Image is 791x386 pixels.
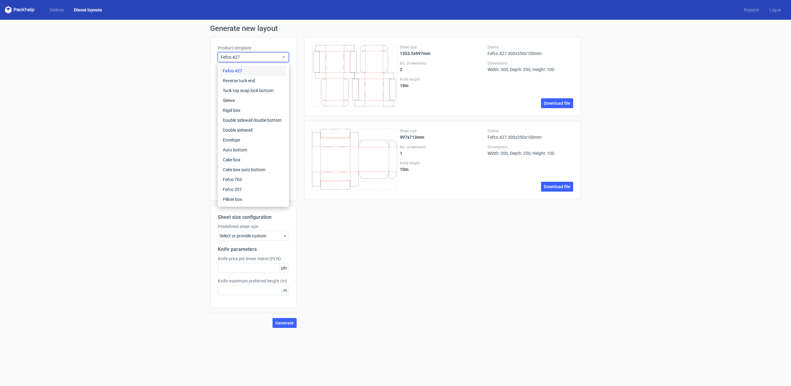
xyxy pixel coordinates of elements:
[279,263,289,273] span: pln
[220,76,286,86] div: Reverse tuck end
[220,175,286,185] div: Fefco 703
[220,66,286,76] div: Fefco 427
[764,7,786,13] a: Log in
[218,214,289,221] h2: Sheet size configuration
[400,167,408,172] strong: 10 m
[220,155,286,165] div: Cake box
[210,25,581,32] h1: Generate new layout
[488,129,573,134] label: Dieline
[273,318,297,328] button: Generate
[400,151,402,156] strong: 1
[220,105,286,115] div: Rigid box
[281,286,289,295] span: m
[488,129,573,140] div: Fefco 427 300x350x100mm
[218,246,289,253] h2: Knife parameters
[400,145,485,150] label: No. of elements
[541,182,573,192] a: Download file
[220,125,286,135] div: Double sidewall
[488,61,573,66] label: Dimensions
[221,54,281,60] span: Fefco 427
[739,7,764,13] a: Register
[488,61,573,72] div: Width: 300, Depth: 350, Height: 100
[400,135,424,140] strong: 997x713mm
[218,278,289,284] label: Knife maximum preferred lenght (m)
[220,165,286,175] div: Cake box auto bottom
[400,67,402,72] strong: 2
[220,194,286,204] div: Pillow box
[400,77,485,82] label: Knife length
[400,129,485,134] label: Sheet size
[220,115,286,125] div: Double sidewall double bottom
[218,256,289,262] label: Knife price per linear metre (PLN)
[220,86,286,95] div: Tuck top snap lock bottom
[275,321,294,325] span: Generate
[218,223,289,230] label: Predefined sheet size
[400,161,485,166] label: Knife length
[488,45,573,50] label: Dieline
[400,61,485,66] label: No. of elements
[488,145,573,150] label: Dimensions
[488,45,573,56] div: Fefco 427 300x350x100mm
[220,185,286,194] div: Fefco 201
[400,51,430,56] strong: 1353.5x997mm
[44,7,69,13] a: Dielines
[220,145,286,155] div: Auto bottom
[218,231,289,241] div: Select or provide custom
[488,145,573,156] div: Width: 300, Depth: 350, Height: 100
[400,83,408,88] strong: 19 m
[400,45,485,50] label: Sheet size
[69,7,107,13] a: Diecut layouts
[220,95,286,105] div: Sleeve
[220,135,286,145] div: Envelope
[541,98,573,108] a: Download file
[218,45,289,51] label: Product template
